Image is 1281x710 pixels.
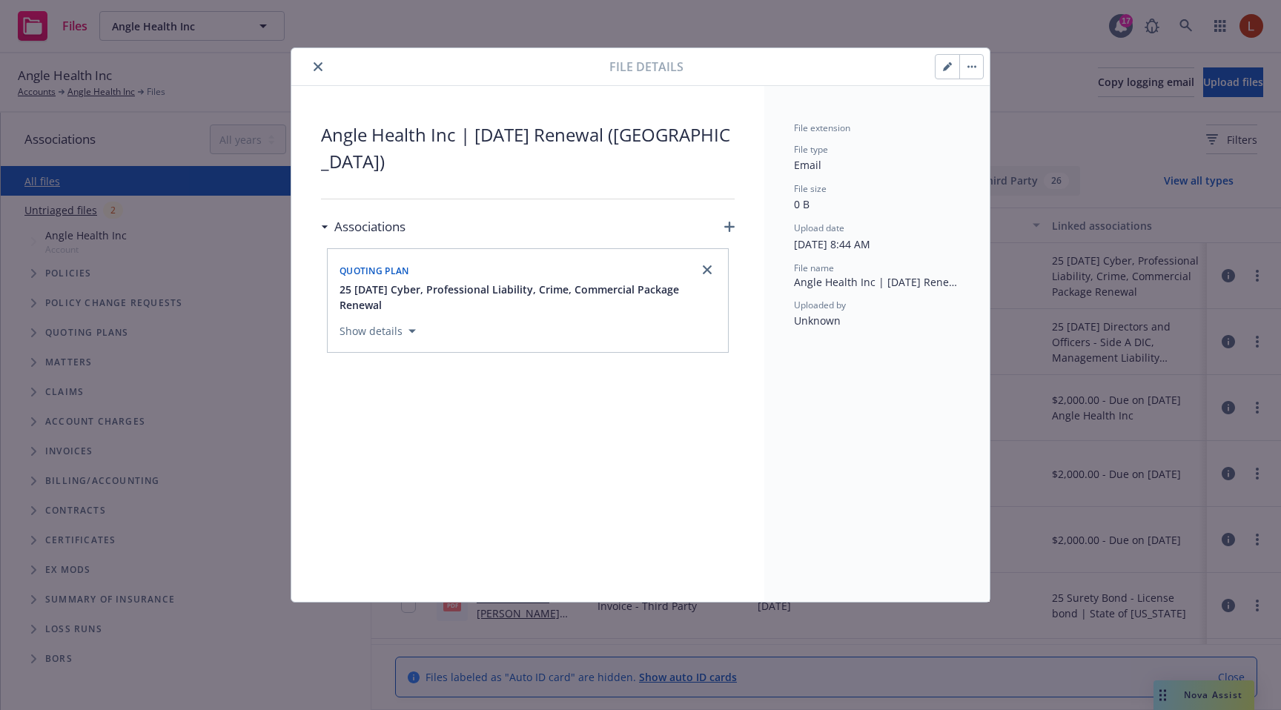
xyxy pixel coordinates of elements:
span: File size [794,182,827,195]
span: Email [794,158,821,172]
span: Upload date [794,222,844,234]
span: Unknown [794,313,841,328]
a: close [698,261,716,279]
span: File type [794,143,828,156]
div: Associations [321,217,406,236]
button: close [309,58,327,76]
span: Uploaded by [794,299,846,311]
span: [DATE] 8:44 AM [794,237,870,251]
span: 0 B [794,197,810,211]
span: Angle Health Inc | [DATE] Renewal ([GEOGRAPHIC_DATA]) [794,274,960,290]
h3: Associations [334,217,406,236]
span: Angle Health Inc | [DATE] Renewal ([GEOGRAPHIC_DATA]) [321,122,735,175]
button: Show details [334,322,422,340]
span: File extension [794,122,850,134]
span: Quoting plan [340,265,409,277]
span: File details [609,58,683,76]
button: 25 [DATE] Cyber, Professional Liability, Crime, Commercial Package Renewal [340,282,719,313]
span: File name [794,262,834,274]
